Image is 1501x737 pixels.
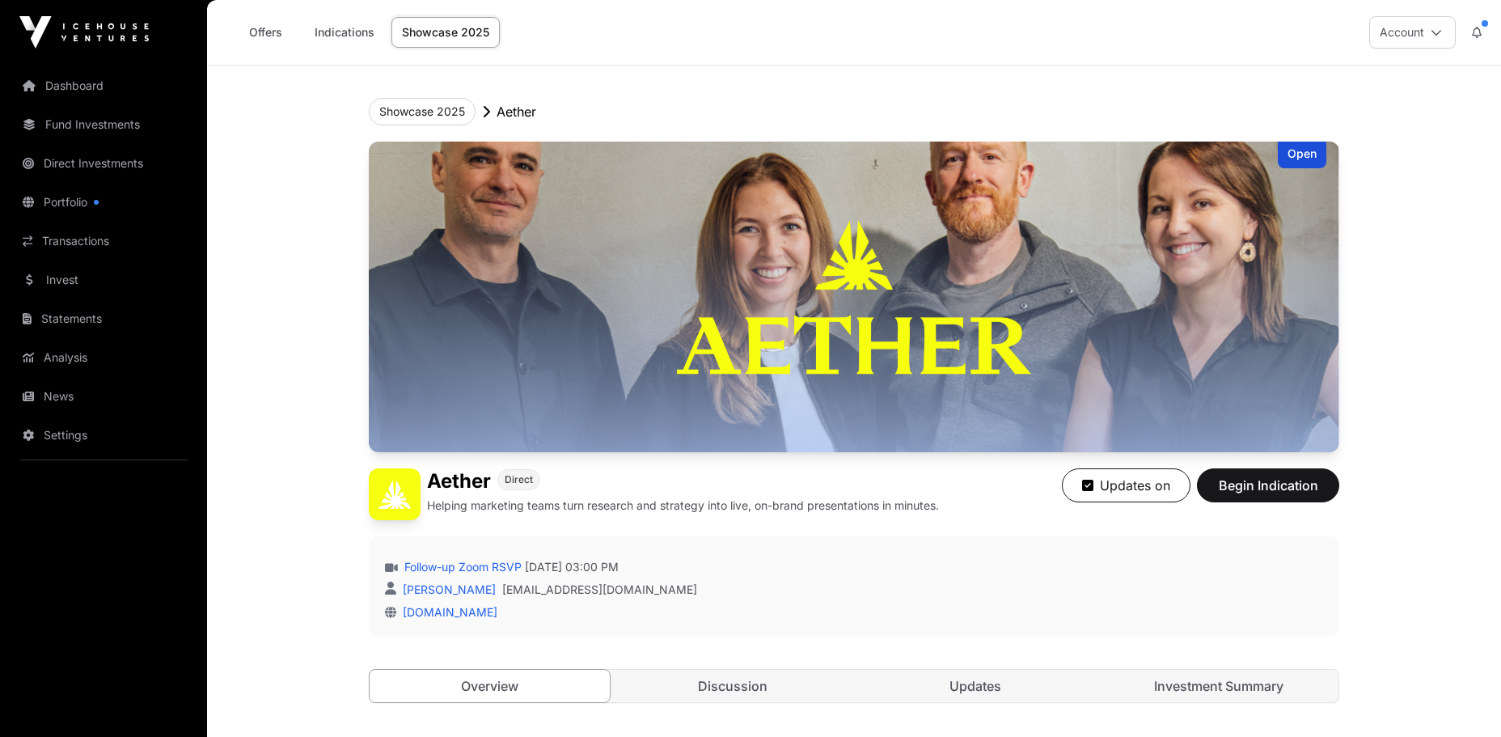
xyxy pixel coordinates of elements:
p: Aether [497,102,536,121]
a: Transactions [13,223,194,259]
button: Begin Indication [1197,468,1339,502]
a: Fund Investments [13,107,194,142]
img: Aether [369,142,1339,452]
span: Begin Indication [1217,476,1319,495]
a: Statements [13,301,194,337]
a: Begin Indication [1197,485,1339,501]
img: Icehouse Ventures Logo [19,16,149,49]
nav: Tabs [370,670,1338,702]
a: Indications [304,17,385,48]
a: [PERSON_NAME] [400,582,496,596]
a: Updates [856,670,1096,702]
div: Open [1278,142,1326,168]
a: Settings [13,417,194,453]
a: Follow-up Zoom RSVP [401,559,522,575]
button: Showcase 2025 [369,98,476,125]
a: Investment Summary [1099,670,1339,702]
p: Helping marketing teams turn research and strategy into live, on-brand presentations in minutes. [427,498,939,514]
a: Offers [233,17,298,48]
button: Updates on [1062,468,1190,502]
a: Portfolio [13,184,194,220]
a: Invest [13,262,194,298]
a: Discussion [613,670,853,702]
img: Aether [369,468,421,520]
span: [DATE] 03:00 PM [525,559,619,575]
a: Showcase 2025 [391,17,500,48]
a: Dashboard [13,68,194,104]
a: News [13,379,194,414]
h1: Aether [427,468,491,494]
a: [DOMAIN_NAME] [396,605,497,619]
a: Direct Investments [13,146,194,181]
button: Account [1369,16,1456,49]
a: Overview [369,669,611,703]
span: Direct [505,473,533,486]
a: Analysis [13,340,194,375]
a: [EMAIL_ADDRESS][DOMAIN_NAME] [502,582,697,598]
